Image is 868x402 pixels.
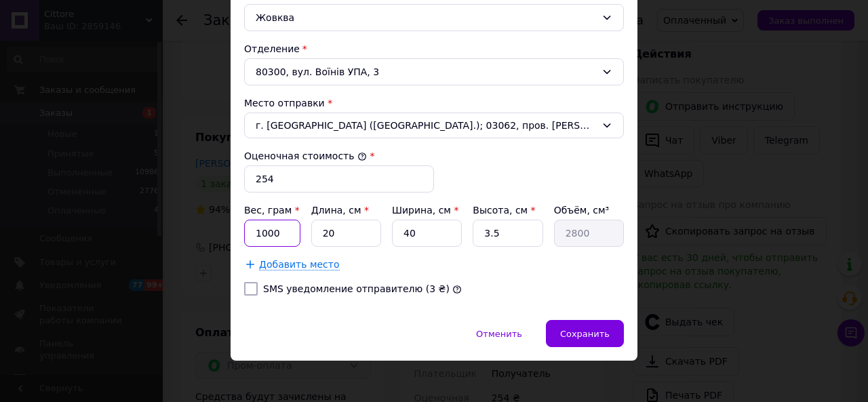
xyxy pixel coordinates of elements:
label: Длина, см [311,205,369,216]
div: Место отправки [244,96,624,110]
span: Сохранить [560,329,610,339]
label: Высота, см [473,205,535,216]
div: Жовква [244,4,624,31]
div: 80300, вул. Воїнів УПА, 3 [244,58,624,85]
div: Отделение [244,42,624,56]
label: Оценочная стоимость [244,150,367,161]
label: SMS уведомление отправителю (3 ₴) [263,283,450,294]
label: Вес, грам [244,205,300,216]
span: г. [GEOGRAPHIC_DATA] ([GEOGRAPHIC_DATA].); 03062, пров. [PERSON_NAME], 2/13 [256,119,596,132]
label: Ширина, см [392,205,458,216]
span: Отменить [476,329,522,339]
div: Объём, см³ [554,203,624,217]
span: Добавить место [259,259,340,270]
